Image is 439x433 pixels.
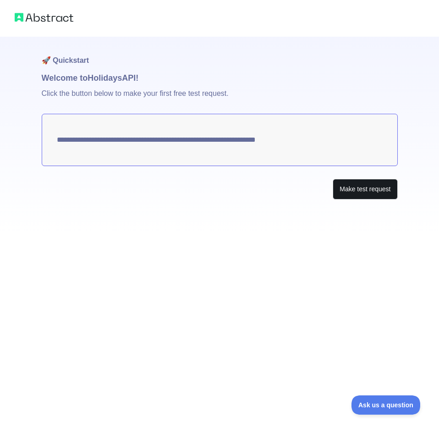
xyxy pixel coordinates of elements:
[351,395,421,415] iframe: Toggle Customer Support
[42,84,398,114] p: Click the button below to make your first free test request.
[42,72,398,84] h1: Welcome to Holidays API!
[42,37,398,72] h1: 🚀 Quickstart
[333,179,397,200] button: Make test request
[15,11,73,24] img: Abstract logo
